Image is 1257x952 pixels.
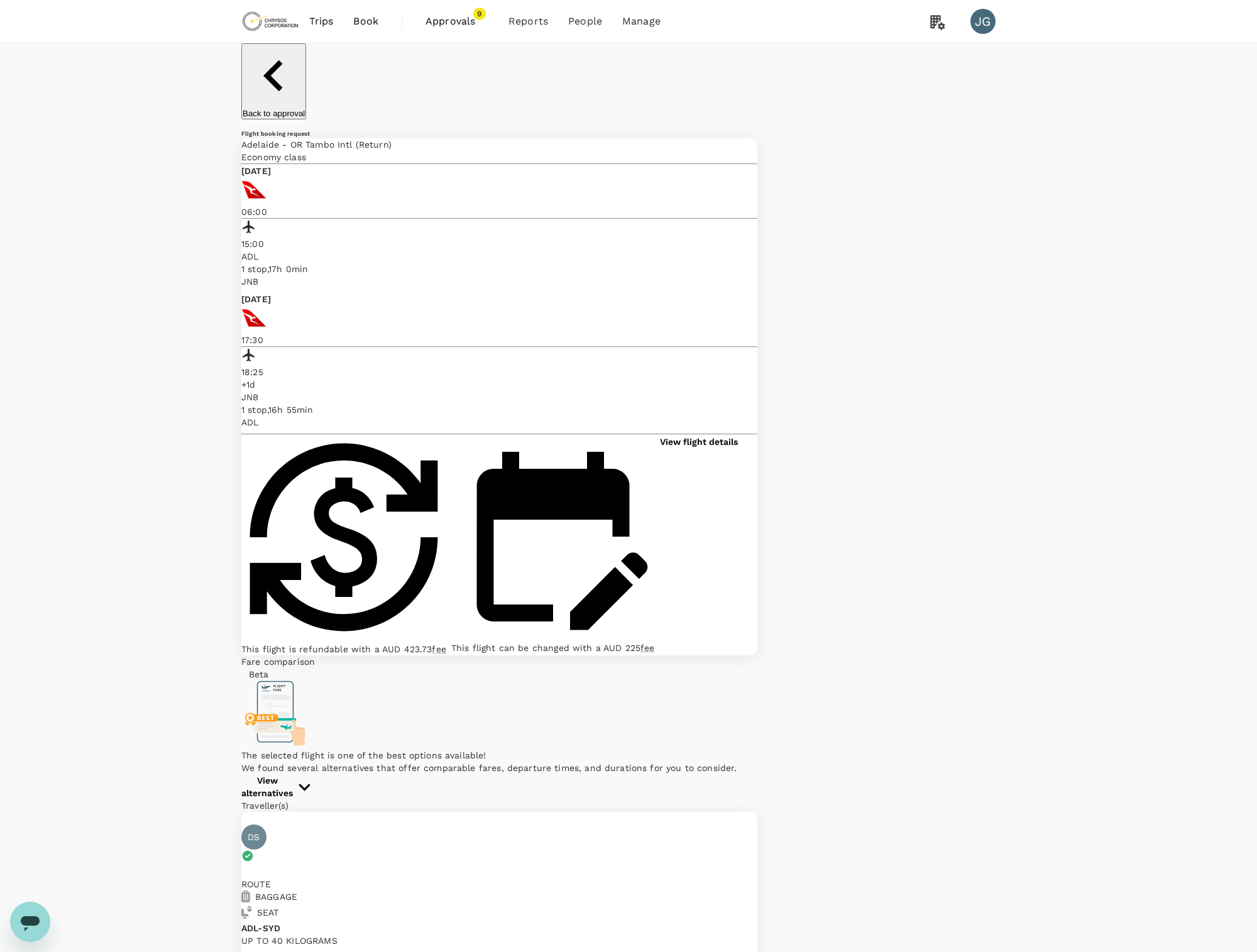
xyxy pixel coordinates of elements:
[241,643,446,655] p: This flight is refundable with a AUD 423.73
[241,774,316,799] button: View alternatives
[241,879,271,889] span: Route
[248,831,260,843] p: DS
[241,669,277,679] span: Beta
[309,14,334,29] span: Trips
[241,129,757,138] h6: Flight booking request
[241,812,757,824] p: Traveller 1 :
[568,14,602,29] span: People
[241,391,757,403] p: JNB
[241,205,757,218] p: 06:00
[243,109,305,118] p: Back to approval
[241,293,757,305] p: [DATE]
[241,799,757,812] div: Traveller(s)
[241,250,757,263] p: ADL
[660,435,738,448] button: View flight details
[508,14,548,29] span: Reports
[241,138,757,151] p: Adelaide - OR Tambo Intl (Return)
[241,334,757,346] p: 17:30
[241,8,299,35] img: Chrysos Corporation
[241,906,252,919] img: seat-icon
[241,655,757,668] div: Fare comparison
[353,14,378,29] span: Book
[10,902,50,942] iframe: Button to launch messaging window
[241,305,266,331] img: QF
[241,380,255,390] span: +1d
[241,890,250,903] img: baggage-icon
[241,165,757,177] p: [DATE]
[640,643,654,653] span: fee
[241,749,757,762] p: The selected flight is one of the best options available!
[451,642,655,654] p: This flight can be changed with a AUD 225
[241,43,306,119] button: Back to approval
[432,644,446,654] span: fee
[241,865,757,878] p: [PERSON_NAME] [PERSON_NAME]
[970,9,996,34] div: JG
[241,934,757,947] p: UP TO 40 KILOGRAMS
[241,762,757,774] p: We found several alternatives that offer comparable fares, departure times, and durations for you...
[241,177,266,202] img: QF
[241,238,757,250] p: 15:00
[241,263,757,275] div: 1 stop , 17h 0min
[622,14,661,29] span: Manage
[241,366,757,378] p: 18:25
[473,8,486,20] span: 9
[241,922,757,934] p: ADL - SYD
[257,907,279,917] span: Seat
[241,151,757,163] p: Economy class
[241,403,757,416] div: 1 stop , 16h 55min
[241,416,757,429] p: ADL
[425,14,488,29] span: Approvals
[241,275,757,288] p: JNB
[241,774,293,799] p: View alternatives
[255,892,297,902] span: Baggage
